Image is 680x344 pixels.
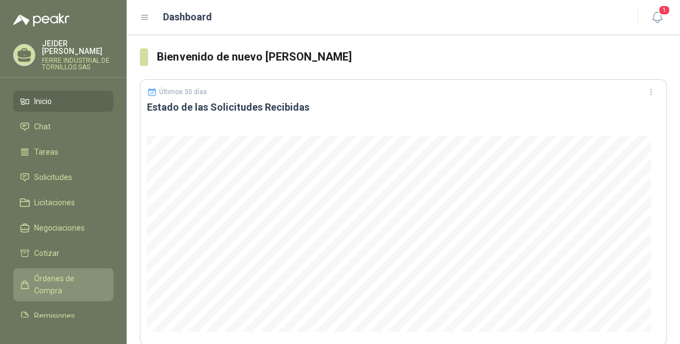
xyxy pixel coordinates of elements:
span: Solicitudes [34,171,72,183]
span: Negociaciones [34,222,85,234]
img: Logo peakr [13,13,69,26]
span: 1 [658,5,670,15]
span: Tareas [34,146,58,158]
a: Negociaciones [13,217,113,238]
a: Inicio [13,91,113,112]
h3: Bienvenido de nuevo [PERSON_NAME] [157,48,667,65]
a: Solicitudes [13,167,113,188]
h1: Dashboard [163,9,212,25]
p: FERRE INDUSTRIAL DE TORNILLOS SAS [42,57,113,70]
p: JEIDER [PERSON_NAME] [42,40,113,55]
a: Chat [13,116,113,137]
span: Chat [34,121,51,133]
span: Cotizar [34,247,59,259]
p: Últimos 30 días [159,88,207,96]
a: Cotizar [13,243,113,264]
a: Licitaciones [13,192,113,213]
span: Remisiones [34,310,75,322]
a: Remisiones [13,305,113,326]
a: Órdenes de Compra [13,268,113,301]
h3: Estado de las Solicitudes Recibidas [147,101,660,114]
span: Licitaciones [34,196,75,209]
span: Inicio [34,95,52,107]
a: Tareas [13,141,113,162]
button: 1 [647,8,667,28]
span: Órdenes de Compra [34,272,103,297]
